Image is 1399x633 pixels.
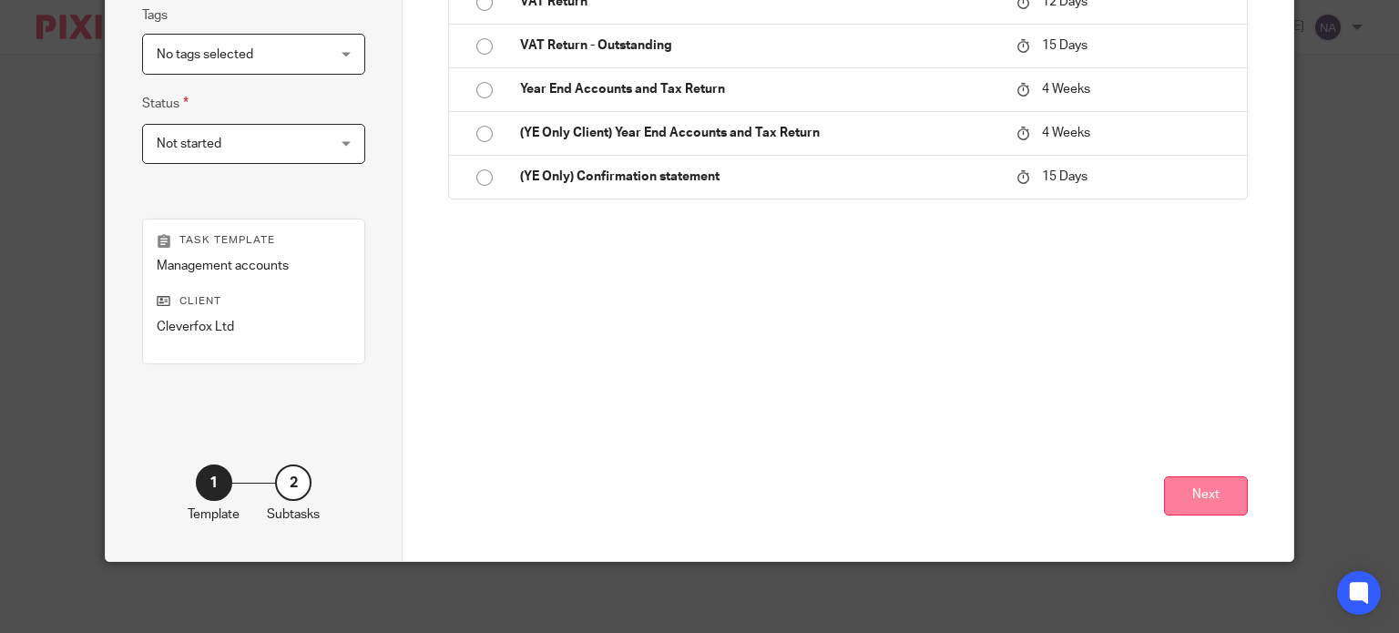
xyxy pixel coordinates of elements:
[157,257,351,275] p: Management accounts
[157,233,351,248] p: Task template
[520,124,998,142] p: (YE Only Client) Year End Accounts and Tax Return
[142,6,168,25] label: Tags
[1042,171,1088,184] span: 15 Days
[142,93,189,114] label: Status
[1042,127,1090,139] span: 4 Weeks
[196,465,232,501] div: 1
[267,505,320,524] p: Subtasks
[520,168,998,186] p: (YE Only) Confirmation statement
[157,48,253,61] span: No tags selected
[157,318,351,336] p: Cleverfox Ltd
[1042,39,1088,52] span: 15 Days
[1042,83,1090,96] span: 4 Weeks
[1164,476,1248,516] button: Next
[157,294,351,309] p: Client
[520,80,998,98] p: Year End Accounts and Tax Return
[520,36,998,55] p: VAT Return - Outstanding
[157,138,221,150] span: Not started
[275,465,311,501] div: 2
[188,505,240,524] p: Template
